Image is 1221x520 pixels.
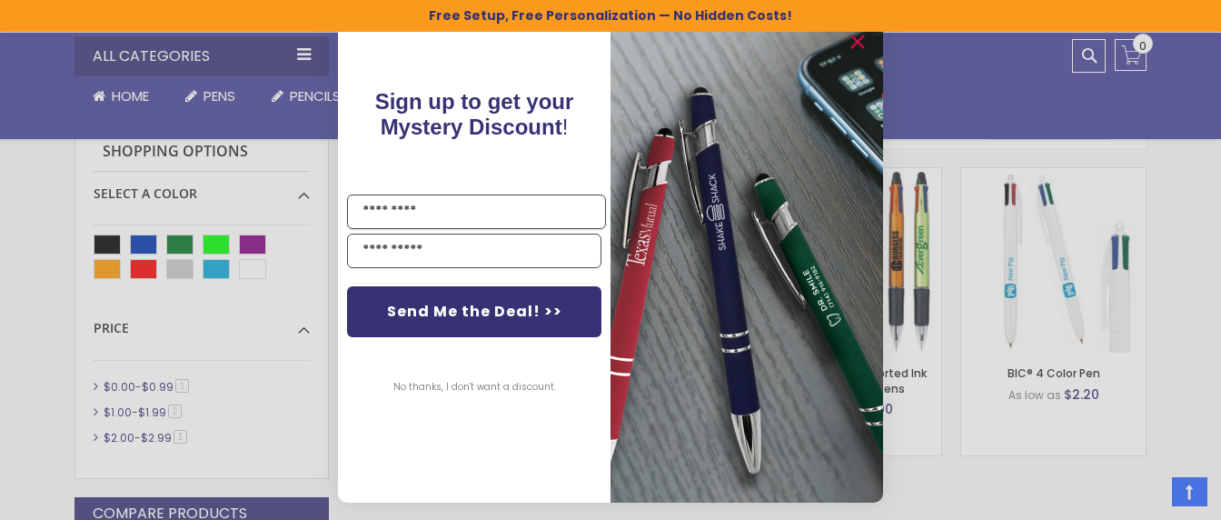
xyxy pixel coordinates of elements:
[375,89,574,139] span: !
[347,234,601,268] input: YOUR EMAIL
[347,286,601,337] button: Send Me the Deal! >>
[843,27,872,56] button: Close dialog
[1071,471,1221,520] iframe: Google Customer Reviews
[375,89,574,139] span: Sign up to get your Mystery Discount
[384,365,565,410] button: No thanks, I don't want a discount.
[610,18,883,503] img: 081b18bf-2f98-4675-a917-09431eb06994.jpeg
